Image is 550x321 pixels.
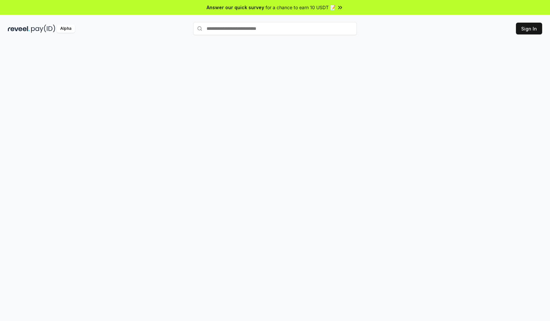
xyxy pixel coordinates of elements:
[8,25,30,33] img: reveel_dark
[266,4,336,11] span: for a chance to earn 10 USDT 📝
[57,25,75,33] div: Alpha
[207,4,264,11] span: Answer our quick survey
[516,23,542,34] button: Sign In
[31,25,55,33] img: pay_id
